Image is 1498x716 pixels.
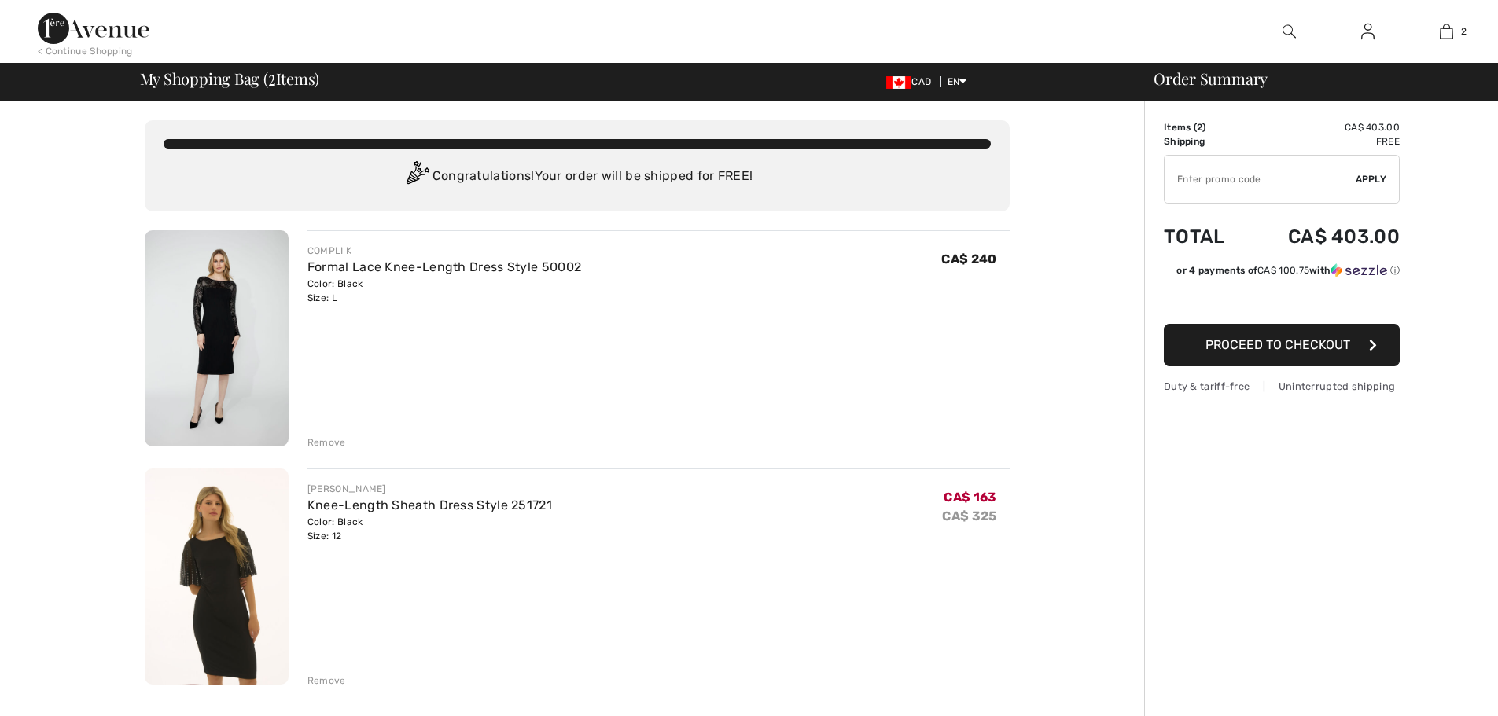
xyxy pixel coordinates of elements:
[1135,71,1489,86] div: Order Summary
[1176,263,1400,277] div: or 4 payments of with
[38,44,133,58] div: < Continue Shopping
[401,161,432,193] img: Congratulation2.svg
[307,482,552,496] div: [PERSON_NAME]
[1397,669,1482,708] iframe: Opens a widget where you can find more information
[307,259,581,274] a: Formal Lace Knee-Length Dress Style 50002
[1331,263,1387,277] img: Sezzle
[1247,210,1400,263] td: CA$ 403.00
[886,76,911,89] img: Canadian Dollar
[1205,337,1350,352] span: Proceed to Checkout
[944,490,996,505] span: CA$ 163
[1164,120,1247,134] td: Items ( )
[164,161,991,193] div: Congratulations! Your order will be shipped for FREE!
[307,515,552,543] div: Color: Black Size: 12
[1247,134,1400,149] td: Free
[1164,210,1247,263] td: Total
[307,277,581,305] div: Color: Black Size: L
[1349,22,1387,42] a: Sign In
[948,76,967,87] span: EN
[1408,22,1485,41] a: 2
[268,67,276,87] span: 2
[1257,265,1309,276] span: CA$ 100.75
[886,76,937,87] span: CAD
[1197,122,1202,133] span: 2
[307,435,346,450] div: Remove
[307,674,346,688] div: Remove
[1440,22,1453,41] img: My Bag
[38,13,149,44] img: 1ère Avenue
[1164,134,1247,149] td: Shipping
[140,71,320,86] span: My Shopping Bag ( Items)
[942,509,996,523] s: CA$ 325
[1461,24,1467,39] span: 2
[1164,324,1400,366] button: Proceed to Checkout
[1356,172,1387,186] span: Apply
[1283,22,1296,41] img: search the website
[1164,263,1400,283] div: or 4 payments ofCA$ 100.75withSezzle Click to learn more about Sezzle
[1247,120,1400,134] td: CA$ 403.00
[941,252,996,266] span: CA$ 240
[1164,379,1400,394] div: Duty & tariff-free | Uninterrupted shipping
[1165,156,1356,203] input: Promo code
[1164,283,1400,318] iframe: PayPal-paypal
[307,498,552,512] a: Knee-Length Sheath Dress Style 251721
[145,468,289,685] img: Knee-Length Sheath Dress Style 251721
[145,230,289,446] img: Formal Lace Knee-Length Dress Style 50002
[307,244,581,258] div: COMPLI K
[1361,22,1375,41] img: My Info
